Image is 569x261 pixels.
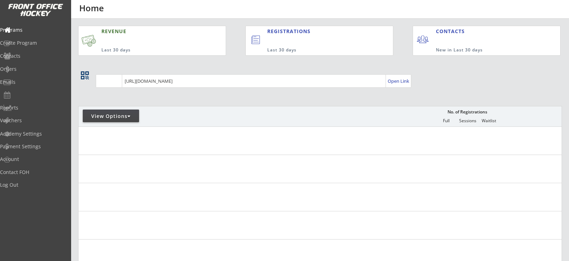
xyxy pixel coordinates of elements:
[445,110,489,114] div: No. of Registrations
[436,118,457,123] div: Full
[388,78,410,84] div: Open Link
[101,47,192,53] div: Last 30 days
[267,28,361,35] div: REGISTRATIONS
[101,28,192,35] div: REVENUE
[388,76,410,86] a: Open Link
[436,28,468,35] div: CONTACTS
[83,113,139,120] div: View Options
[478,118,499,123] div: Waitlist
[457,118,478,123] div: Sessions
[80,70,90,81] button: qr_code
[267,47,364,53] div: Last 30 days
[436,47,527,53] div: New in Last 30 days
